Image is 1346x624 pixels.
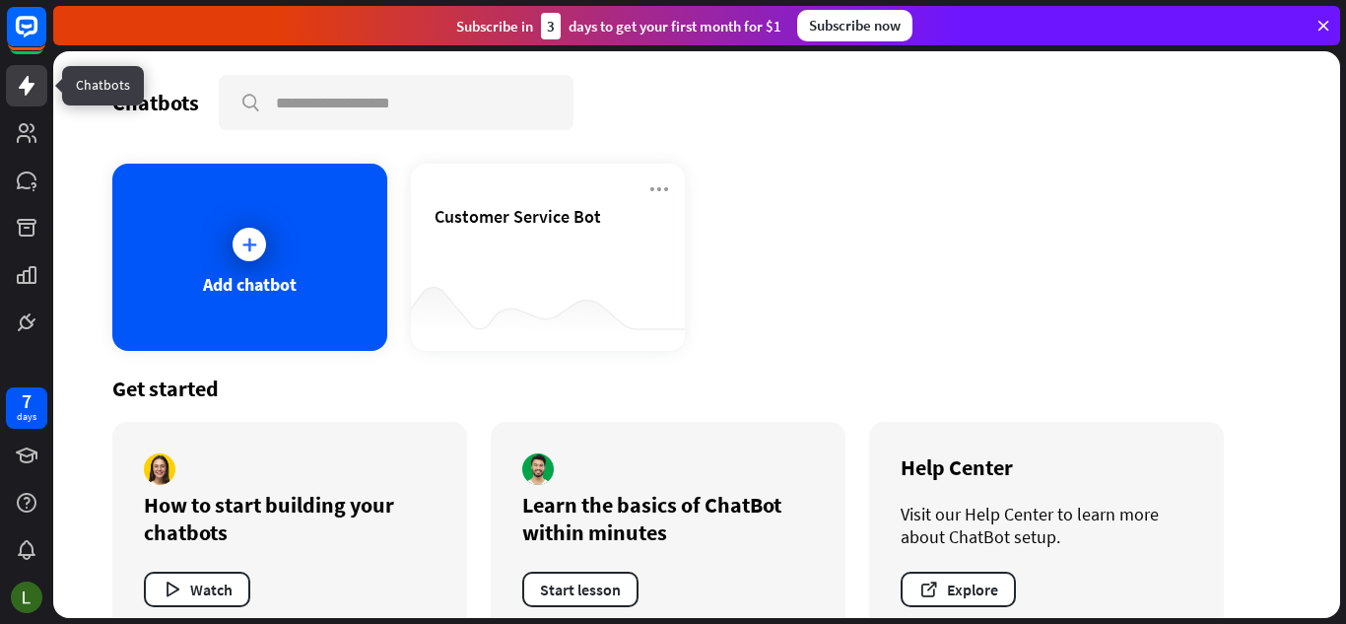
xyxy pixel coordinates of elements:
[6,387,47,429] a: 7 days
[144,572,250,607] button: Watch
[522,453,554,485] img: author
[17,410,36,424] div: days
[797,10,912,41] div: Subscribe now
[522,572,639,607] button: Start lesson
[456,13,781,39] div: Subscribe in days to get your first month for $1
[144,491,436,546] div: How to start building your chatbots
[22,392,32,410] div: 7
[522,491,814,546] div: Learn the basics of ChatBot within minutes
[203,273,297,296] div: Add chatbot
[901,572,1016,607] button: Explore
[901,453,1192,481] div: Help Center
[144,453,175,485] img: author
[435,205,601,228] span: Customer Service Bot
[901,503,1192,548] div: Visit our Help Center to learn more about ChatBot setup.
[112,89,199,116] div: Chatbots
[16,8,75,67] button: Open LiveChat chat widget
[112,375,1281,402] div: Get started
[541,13,561,39] div: 3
